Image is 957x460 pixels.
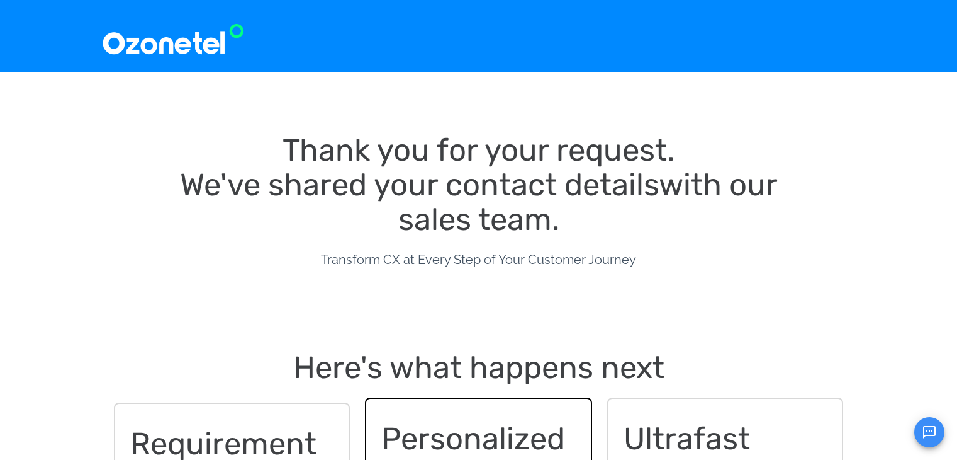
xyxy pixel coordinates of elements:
span: Thank you for your request. [283,132,674,168]
span: with our sales team. [398,166,785,238]
button: Open chat [914,417,944,447]
span: Transform CX at Every Step of Your Customer Journey [321,252,636,267]
span: We've shared your contact details [180,166,659,203]
span: Here's what happens next [293,349,664,386]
